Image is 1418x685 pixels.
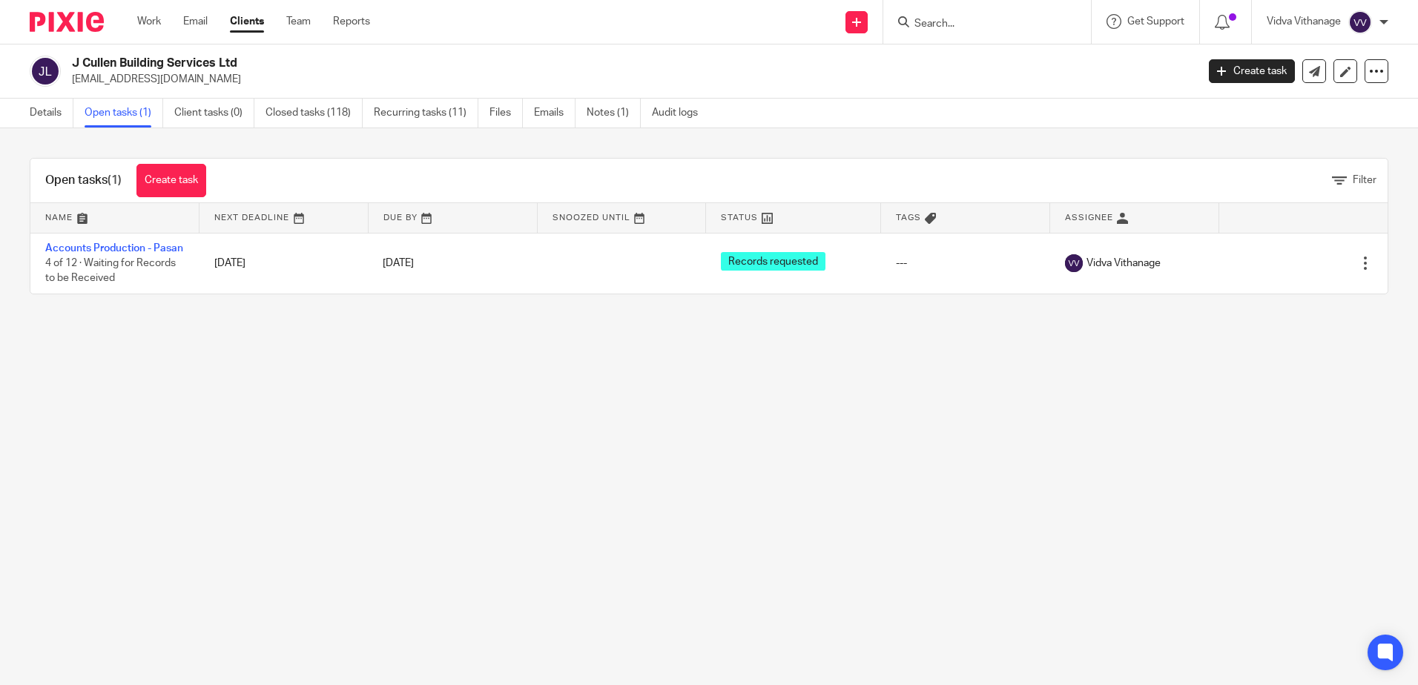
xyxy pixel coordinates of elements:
[30,12,104,32] img: Pixie
[108,174,122,186] span: (1)
[199,233,369,294] td: [DATE]
[1348,10,1372,34] img: svg%3E
[1065,254,1083,272] img: svg%3E
[230,14,264,29] a: Clients
[286,14,311,29] a: Team
[266,99,363,128] a: Closed tasks (118)
[174,99,254,128] a: Client tasks (0)
[1086,256,1161,271] span: Vidva Vithanage
[652,99,709,128] a: Audit logs
[1209,59,1295,83] a: Create task
[183,14,208,29] a: Email
[85,99,163,128] a: Open tasks (1)
[553,214,630,222] span: Snoozed Until
[1127,16,1184,27] span: Get Support
[374,99,478,128] a: Recurring tasks (11)
[137,14,161,29] a: Work
[72,56,963,71] h2: J Cullen Building Services Ltd
[896,256,1035,271] div: ---
[913,18,1046,31] input: Search
[136,164,206,197] a: Create task
[1353,175,1376,185] span: Filter
[30,56,61,87] img: svg%3E
[587,99,641,128] a: Notes (1)
[72,72,1187,87] p: [EMAIL_ADDRESS][DOMAIN_NAME]
[1267,14,1341,29] p: Vidva Vithanage
[534,99,576,128] a: Emails
[333,14,370,29] a: Reports
[489,99,523,128] a: Files
[721,214,758,222] span: Status
[383,258,414,268] span: [DATE]
[896,214,921,222] span: Tags
[721,252,825,271] span: Records requested
[45,243,183,254] a: Accounts Production - Pasan
[30,99,73,128] a: Details
[45,173,122,188] h1: Open tasks
[45,258,176,284] span: 4 of 12 · Waiting for Records to be Received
